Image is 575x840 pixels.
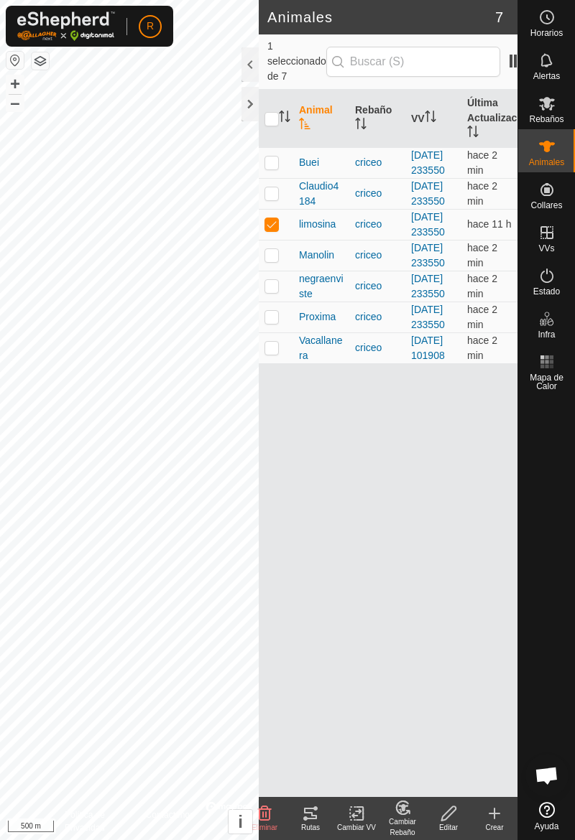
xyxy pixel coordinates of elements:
span: Alertas [533,72,560,80]
span: i [238,812,243,831]
div: criceo [355,309,400,325]
span: 11 sept 2025, 11:31 [467,273,497,299]
span: 11 sept 2025, 11:31 [467,304,497,330]
a: [DATE] 233550 [411,211,445,238]
a: [DATE] 101908 [411,335,445,361]
th: Rebaño [349,90,405,148]
div: Cambiar Rebaño [379,816,425,838]
span: negraenviste [299,271,344,302]
span: 11 sept 2025, 11:31 [467,335,497,361]
span: Mapa de Calor [522,373,571,391]
div: criceo [355,217,400,232]
span: Proxima [299,309,336,325]
button: Restablecer Mapa [6,52,24,69]
span: Ayuda [535,822,559,831]
a: [DATE] 233550 [411,304,445,330]
button: i [229,810,252,834]
span: 11 sept 2025, 11:31 [467,149,497,176]
span: Horarios [530,29,563,37]
span: Estado [533,287,560,296]
span: VVs [538,244,554,253]
span: Rebaños [529,115,563,123]
p-sorticon: Activar para ordenar [467,128,479,139]
th: Animal [293,90,349,148]
span: limosina [299,217,336,232]
span: Animales [529,158,564,167]
div: Cambiar VV [333,822,379,833]
span: 11 sept 2025, 11:31 [467,180,497,207]
a: [DATE] 233550 [411,273,445,299]
span: Buei [299,155,319,170]
div: Rutas [287,822,333,833]
span: 7 [495,6,503,28]
span: 11 sept 2025, 11:31 [467,242,497,269]
span: Infra [538,330,555,339]
span: 11 sept 2025, 0:01 [467,218,512,230]
th: Última Actualización [461,90,517,148]
p-sorticon: Activar para ordenar [425,113,436,124]
button: + [6,75,24,93]
div: criceo [355,279,400,294]
span: 1 seleccionado de 7 [267,39,326,84]
div: criceo [355,340,400,355]
span: Claudio4184 [299,179,344,209]
a: Política de Privacidad [65,808,129,834]
a: Contáctenos [146,808,194,834]
th: VV [405,90,461,148]
h2: Animales [267,9,495,26]
div: Editar [425,822,471,833]
img: Logo Gallagher [17,11,115,41]
a: Ayuda [518,796,575,836]
p-sorticon: Activar para ordenar [299,120,310,131]
span: Vacallanera [299,333,344,363]
div: Crear [471,822,517,833]
div: criceo [355,186,400,201]
span: R [147,19,154,34]
p-sorticon: Activar para ordenar [355,120,367,131]
a: [DATE] 233550 [411,180,445,207]
div: Chat abierto [525,754,569,797]
span: Collares [530,201,562,210]
a: [DATE] 233550 [411,242,445,269]
div: criceo [355,155,400,170]
span: Eliminar [252,823,277,831]
button: Capas del Mapa [32,52,49,70]
p-sorticon: Activar para ordenar [279,113,290,124]
input: Buscar (S) [326,47,500,77]
span: Manolin [299,248,334,263]
a: [DATE] 233550 [411,149,445,176]
div: criceo [355,248,400,263]
button: – [6,94,24,111]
